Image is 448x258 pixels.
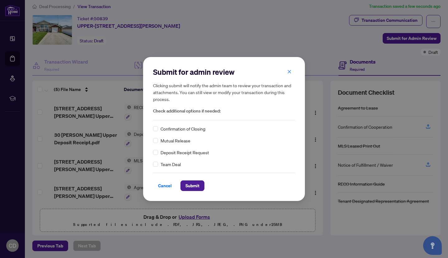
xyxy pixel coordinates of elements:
span: Confirmation of Closing [161,125,205,132]
span: Cancel [158,181,172,191]
h2: Submit for admin review [153,67,295,77]
h5: Clicking submit will notify the admin team to review your transaction and attachments. You can st... [153,82,295,103]
span: Mutual Release [161,137,190,144]
span: Team Deal [161,161,181,168]
span: Check additional options if needed: [153,107,295,115]
span: Deposit Receipt Request [161,149,209,156]
button: Cancel [153,180,177,191]
span: Submit [185,181,199,191]
button: Open asap [423,236,442,255]
span: close [287,69,292,74]
button: Submit [180,180,204,191]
